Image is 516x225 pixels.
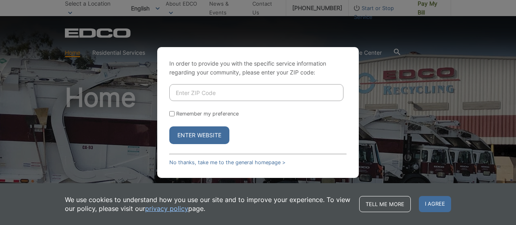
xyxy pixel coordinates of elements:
button: Enter Website [169,126,229,144]
p: We use cookies to understand how you use our site and to improve your experience. To view our pol... [65,195,351,213]
input: Enter ZIP Code [169,84,343,101]
a: Tell me more [359,196,411,212]
label: Remember my preference [176,111,239,117]
span: I agree [419,196,451,212]
p: In order to provide you with the specific service information regarding your community, please en... [169,59,347,77]
a: privacy policy [145,204,188,213]
a: No thanks, take me to the general homepage > [169,159,285,165]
